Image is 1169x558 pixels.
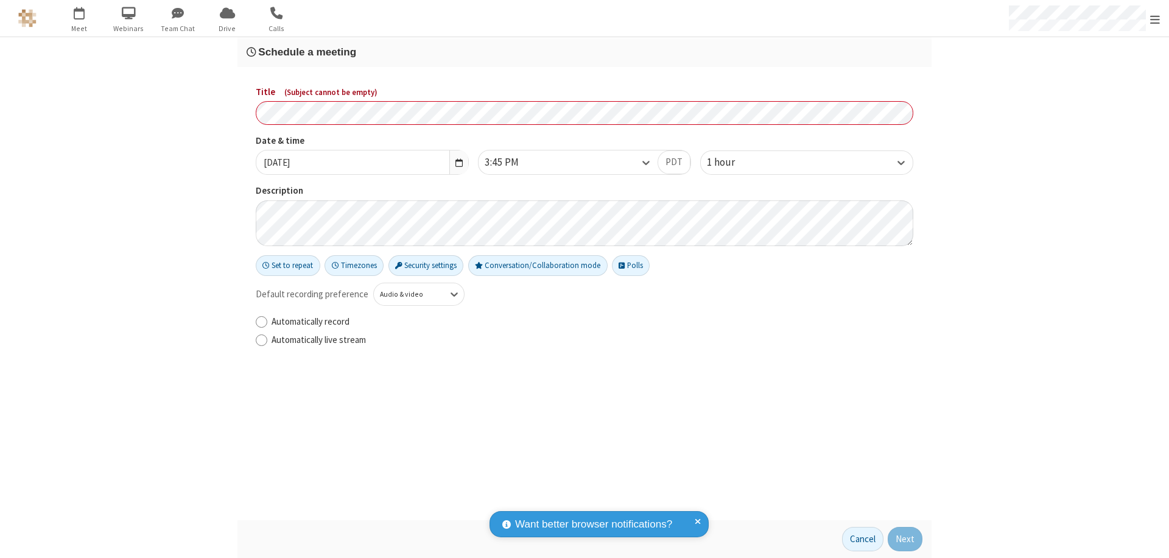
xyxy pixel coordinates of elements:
[380,289,438,300] div: Audio & video
[888,527,922,551] button: Next
[256,85,913,99] label: Title
[256,255,320,276] button: Set to repeat
[284,87,377,97] span: ( Subject cannot be empty )
[205,23,250,34] span: Drive
[18,9,37,27] img: QA Selenium DO NOT DELETE OR CHANGE
[106,23,152,34] span: Webinars
[485,155,539,171] div: 3:45 PM
[256,288,368,302] span: Default recording preference
[258,46,356,58] span: Schedule a meeting
[612,255,650,276] button: Polls
[707,155,756,171] div: 1 hour
[515,517,672,532] span: Want better browser notifications?
[272,315,913,329] label: Automatically record
[468,255,608,276] button: Conversation/Collaboration mode
[155,23,201,34] span: Team Chat
[325,255,384,276] button: Timezones
[388,255,464,276] button: Security settings
[254,23,300,34] span: Calls
[842,527,883,551] button: Cancel
[658,150,690,175] button: PDT
[256,184,913,198] label: Description
[1139,526,1160,549] iframe: Chat
[57,23,102,34] span: Meet
[256,134,469,148] label: Date & time
[272,333,913,347] label: Automatically live stream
